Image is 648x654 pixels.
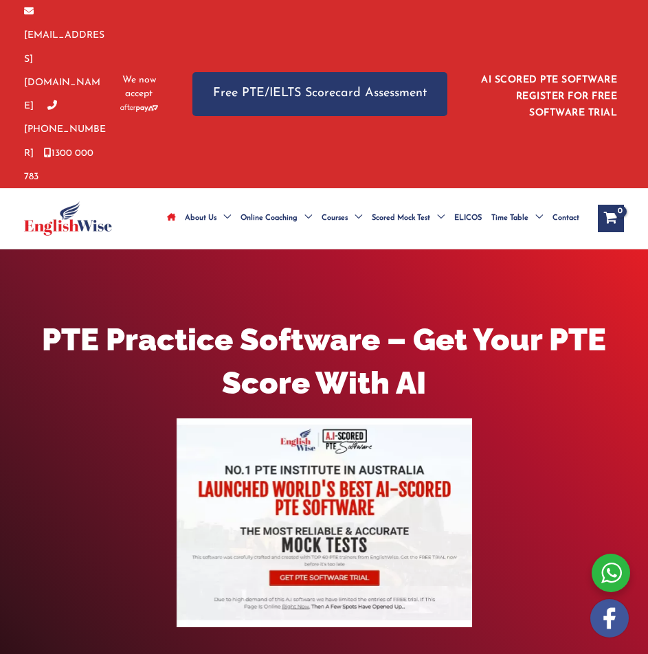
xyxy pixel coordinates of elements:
[491,194,528,243] span: Time Table
[120,74,158,101] span: We now accept
[298,194,312,243] span: Menu Toggle
[449,194,487,243] a: ELICOS
[216,194,231,243] span: Menu Toggle
[24,7,104,111] a: [EMAIL_ADDRESS][DOMAIN_NAME]
[372,194,430,243] span: Scored Mock Test
[177,418,472,627] img: pte-institute-main
[180,194,236,243] a: About UsMenu Toggle
[475,64,624,125] aside: Header Widget 1
[528,194,543,243] span: Menu Toggle
[487,194,548,243] a: Time TableMenu Toggle
[348,194,362,243] span: Menu Toggle
[481,75,617,118] a: AI SCORED PTE SOFTWARE REGISTER FOR FREE SOFTWARE TRIAL
[16,318,632,405] h1: PTE Practice Software – Get Your PTE Score With AI
[367,194,449,243] a: Scored Mock TestMenu Toggle
[162,194,584,243] nav: Site Navigation: Main Menu
[317,194,367,243] a: CoursesMenu Toggle
[24,101,106,159] a: [PHONE_NUMBER]
[236,194,317,243] a: Online CoachingMenu Toggle
[185,194,216,243] span: About Us
[120,104,158,112] img: Afterpay-Logo
[192,72,447,115] a: Free PTE/IELTS Scorecard Assessment
[552,194,579,243] span: Contact
[598,205,624,232] a: View Shopping Cart, empty
[24,148,93,182] a: 1300 000 783
[241,194,298,243] span: Online Coaching
[548,194,584,243] a: Contact
[590,599,629,638] img: white-facebook.png
[454,194,482,243] span: ELICOS
[430,194,445,243] span: Menu Toggle
[322,194,348,243] span: Courses
[24,201,112,236] img: cropped-ew-logo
